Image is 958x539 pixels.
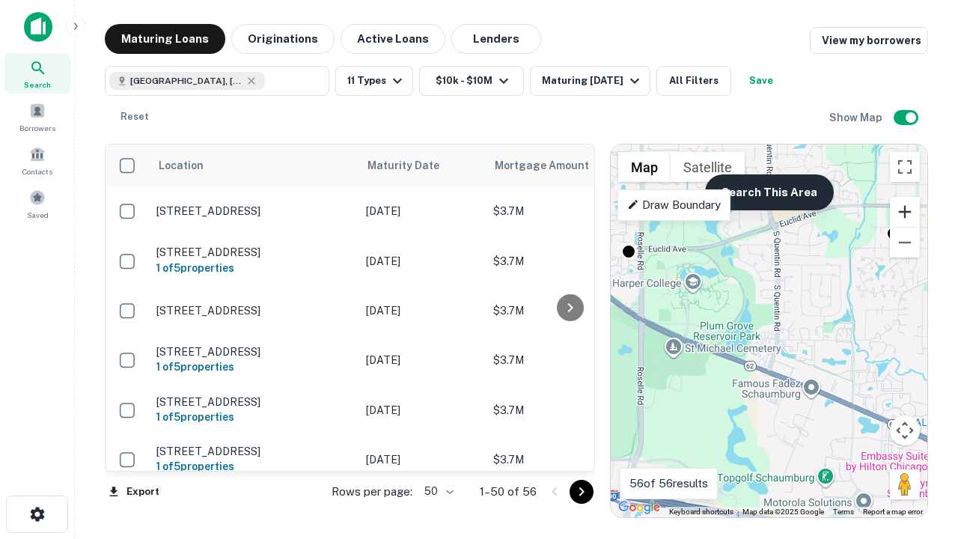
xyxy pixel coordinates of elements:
[486,144,650,186] th: Mortgage Amount
[833,508,854,516] a: Terms (opens in new tab)
[451,24,541,54] button: Lenders
[890,228,920,258] button: Zoom out
[495,156,608,174] span: Mortgage Amount
[366,352,478,368] p: [DATE]
[366,203,478,219] p: [DATE]
[341,24,445,54] button: Active Loans
[366,402,478,418] p: [DATE]
[493,253,643,269] p: $3.7M
[570,480,594,504] button: Go to next page
[156,395,351,409] p: [STREET_ADDRESS]
[105,24,225,54] button: Maturing Loans
[810,27,928,54] a: View my borrowers
[480,483,537,501] p: 1–50 of 56
[4,97,70,137] a: Borrowers
[493,302,643,319] p: $3.7M
[671,152,745,182] button: Show satellite imagery
[156,458,351,475] h6: 1 of 5 properties
[829,109,885,126] h6: Show Map
[493,203,643,219] p: $3.7M
[156,260,351,276] h6: 1 of 5 properties
[156,204,351,218] p: [STREET_ADDRESS]
[366,451,478,468] p: [DATE]
[890,197,920,227] button: Zoom in
[149,144,359,186] th: Location
[24,12,52,42] img: capitalize-icon.png
[669,507,733,517] button: Keyboard shortcuts
[366,253,478,269] p: [DATE]
[19,122,55,134] span: Borrowers
[158,156,204,174] span: Location
[335,66,413,96] button: 11 Types
[493,451,643,468] p: $3.7M
[130,74,242,88] span: [GEOGRAPHIC_DATA], [GEOGRAPHIC_DATA]
[105,481,163,503] button: Export
[156,359,351,375] h6: 1 of 5 properties
[614,498,664,517] img: Google
[737,66,785,96] button: Save your search to get updates of matches that match your search criteria.
[4,53,70,94] a: Search
[542,72,644,90] div: Maturing [DATE]
[156,409,351,425] h6: 1 of 5 properties
[890,415,920,445] button: Map camera controls
[419,66,524,96] button: $10k - $10M
[156,246,351,259] p: [STREET_ADDRESS]
[22,165,52,177] span: Contacts
[627,196,721,214] p: Draw Boundary
[611,144,927,517] div: 0 0
[4,183,70,224] a: Saved
[111,102,159,132] button: Reset
[156,345,351,359] p: [STREET_ADDRESS]
[367,156,459,174] span: Maturity Date
[614,498,664,517] a: Open this area in Google Maps (opens a new window)
[359,144,486,186] th: Maturity Date
[4,140,70,180] a: Contacts
[742,508,824,516] span: Map data ©2025 Google
[705,174,834,210] button: Search This Area
[629,475,708,493] p: 56 of 56 results
[156,445,351,458] p: [STREET_ADDRESS]
[27,209,49,221] span: Saved
[863,508,923,516] a: Report a map error
[156,304,351,317] p: [STREET_ADDRESS]
[366,302,478,319] p: [DATE]
[883,419,958,491] iframe: Chat Widget
[890,152,920,182] button: Toggle fullscreen view
[618,152,671,182] button: Show street map
[493,402,643,418] p: $3.7M
[656,66,731,96] button: All Filters
[332,483,412,501] p: Rows per page:
[418,481,456,502] div: 50
[493,352,643,368] p: $3.7M
[530,66,650,96] button: Maturing [DATE]
[24,79,51,91] span: Search
[231,24,335,54] button: Originations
